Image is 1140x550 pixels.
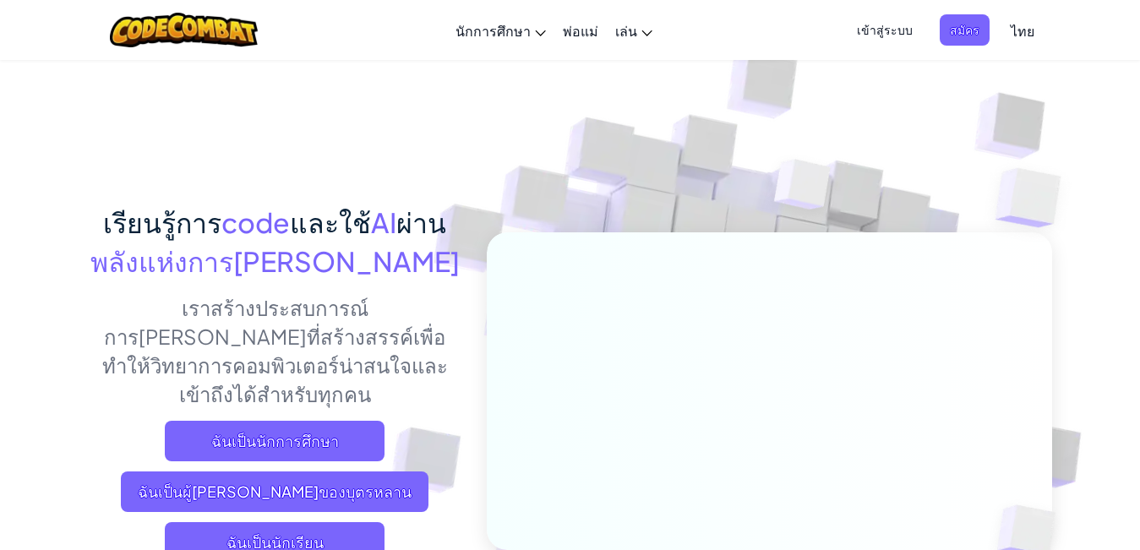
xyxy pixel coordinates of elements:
img: Overlap cubes [962,127,1108,270]
a: พ่อแม่ [554,8,607,53]
span: ผ่าน [396,205,446,239]
span: นักการศึกษา [455,22,531,40]
img: Overlap cubes [742,126,864,252]
a: ฉันเป็นผู้[PERSON_NAME]ของบุตรหลาน [121,471,428,512]
p: เราสร้างประสบการณ์การ[PERSON_NAME]ที่สร้างสรรค์เพื่อทำให้วิทยาการคอมพิวเตอร์น่าสนใจและเข้าถึงได้ส... [89,293,461,408]
a: นักการศึกษา [447,8,554,53]
span: พลังแห่งการ[PERSON_NAME] [90,244,460,278]
span: AI [371,205,396,239]
span: เรียนรู้การ [103,205,221,239]
span: ไทย [1011,22,1034,40]
a: ฉันเป็นนักการศึกษา [165,421,385,461]
a: ไทย [1002,8,1043,53]
span: และใช้ [290,205,371,239]
button: สมัคร [940,14,990,46]
a: เล่น [607,8,661,53]
span: code [221,205,290,239]
span: เล่น [615,22,637,40]
button: เข้าสู่ระบบ [847,14,923,46]
img: CodeCombat logo [110,13,258,47]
